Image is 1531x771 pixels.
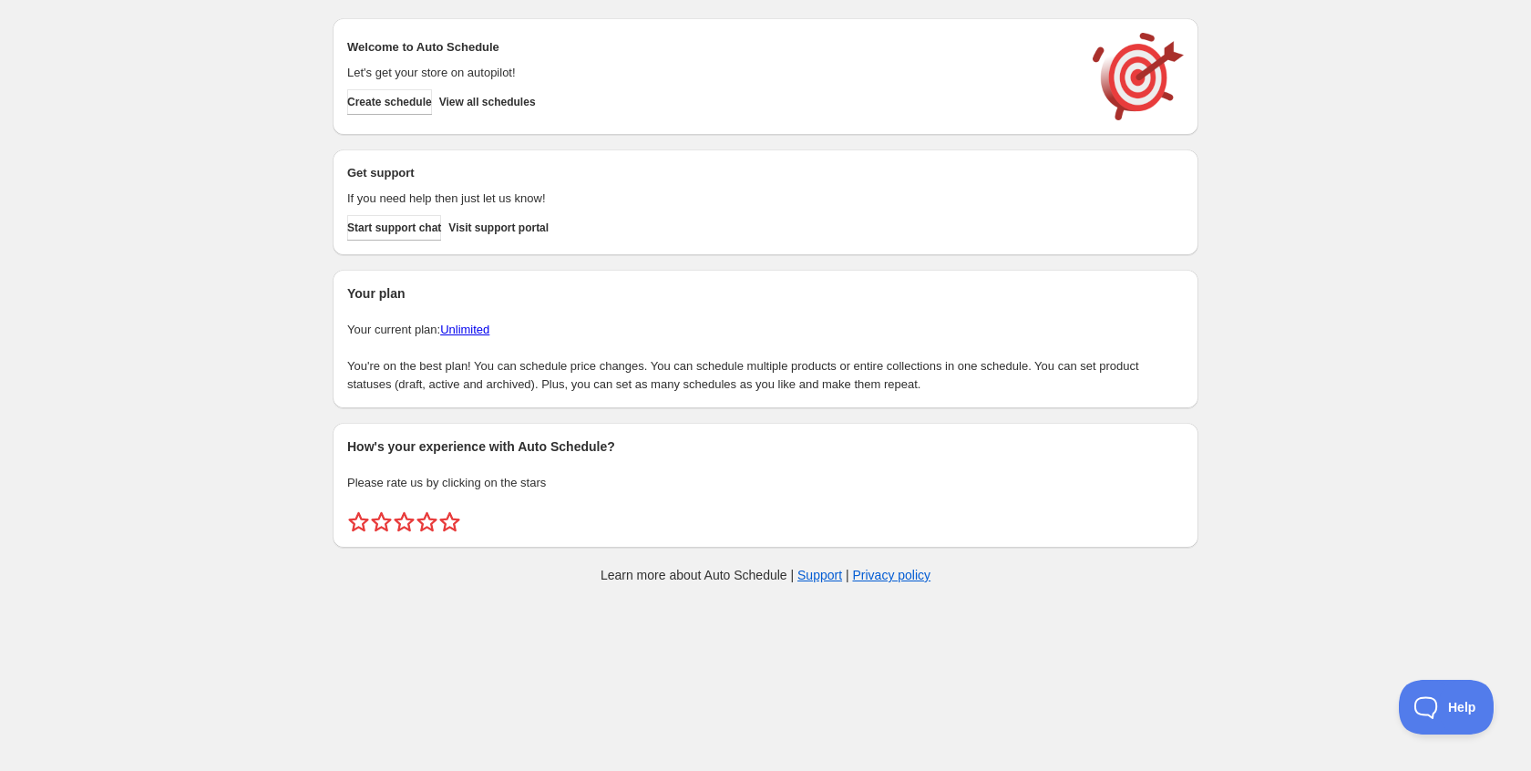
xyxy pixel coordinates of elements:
[347,221,441,235] span: Start support chat
[347,38,1074,57] h2: Welcome to Auto Schedule
[347,95,432,109] span: Create schedule
[347,321,1184,339] p: Your current plan:
[440,323,489,336] a: Unlimited
[347,474,1184,492] p: Please rate us by clicking on the stars
[448,215,549,241] a: Visit support portal
[347,215,441,241] a: Start support chat
[347,357,1184,394] p: You're on the best plan! You can schedule price changes. You can schedule multiple products or en...
[347,437,1184,456] h2: How's your experience with Auto Schedule?
[347,64,1074,82] p: Let's get your store on autopilot!
[448,221,549,235] span: Visit support portal
[1399,680,1495,735] iframe: Toggle Customer Support
[853,568,931,582] a: Privacy policy
[347,284,1184,303] h2: Your plan
[347,164,1074,182] h2: Get support
[347,89,432,115] button: Create schedule
[439,89,536,115] button: View all schedules
[601,566,930,584] p: Learn more about Auto Schedule | |
[439,95,536,109] span: View all schedules
[797,568,842,582] a: Support
[347,190,1074,208] p: If you need help then just let us know!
